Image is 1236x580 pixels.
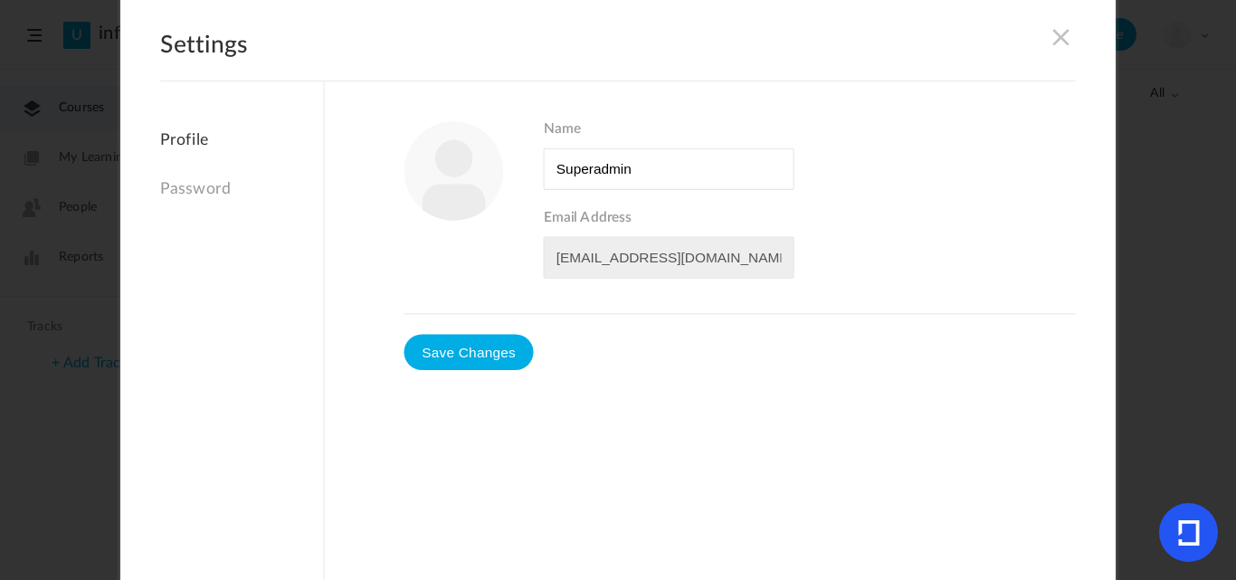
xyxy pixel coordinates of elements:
input: Email Address [544,236,794,278]
span: Email Address [544,209,1077,226]
h2: Settings [160,32,1076,81]
button: Save Changes [404,334,534,370]
a: Password [160,169,323,208]
span: Name [544,121,1077,138]
img: user-image.png [404,121,504,221]
input: Name [544,147,794,189]
a: Profile [160,131,323,160]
